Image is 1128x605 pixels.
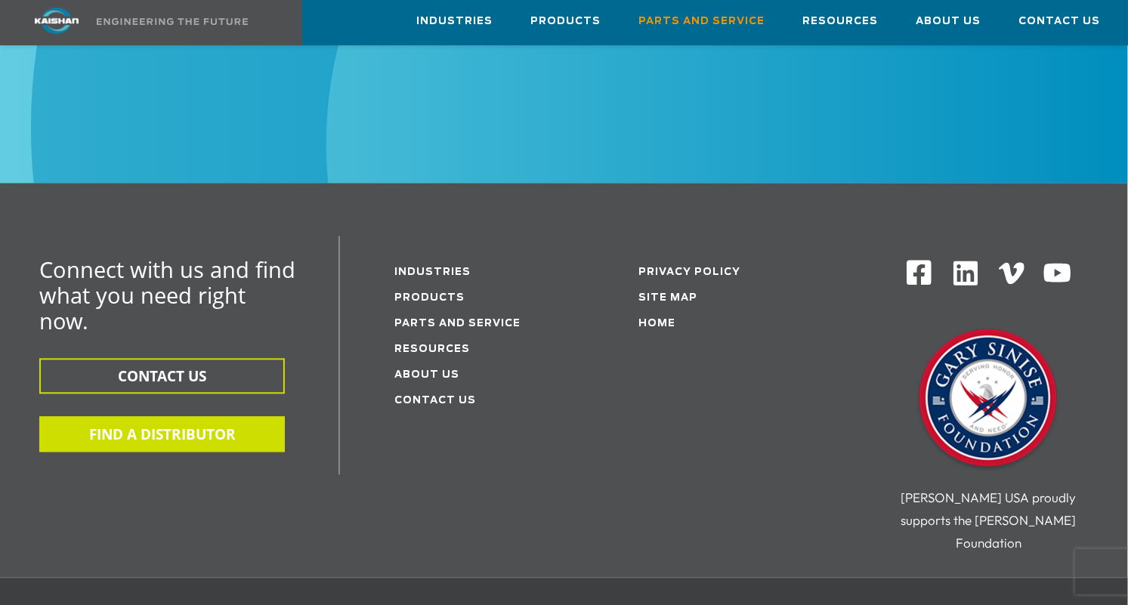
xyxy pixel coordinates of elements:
span: [PERSON_NAME] USA proudly supports the [PERSON_NAME] Foundation [901,489,1076,551]
img: Facebook [905,258,933,286]
span: Products [530,13,601,30]
a: About Us [916,1,981,42]
a: Privacy Policy [638,267,740,277]
a: Site Map [638,293,697,303]
a: Parts and Service [638,1,765,42]
img: Engineering the future [97,18,248,25]
span: Parts and Service [638,13,765,30]
span: Contact Us [1018,13,1100,30]
a: Industries [416,1,493,42]
a: Home [638,319,675,329]
a: Parts and service [394,319,521,329]
span: Industries [416,13,493,30]
a: Resources [802,1,878,42]
a: Resources [394,344,470,354]
img: Gary Sinise Foundation [913,324,1064,475]
img: Vimeo [999,262,1024,284]
button: CONTACT US [39,358,285,394]
a: Contact Us [1018,1,1100,42]
button: FIND A DISTRIBUTOR [39,416,285,452]
span: Resources [802,13,878,30]
span: About Us [916,13,981,30]
a: Contact Us [394,396,476,406]
span: Connect with us and find what you need right now. [39,255,295,335]
a: About Us [394,370,459,380]
a: Industries [394,267,471,277]
a: Products [530,1,601,42]
img: Youtube [1043,258,1072,288]
a: Products [394,293,465,303]
img: Linkedin [951,258,981,288]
